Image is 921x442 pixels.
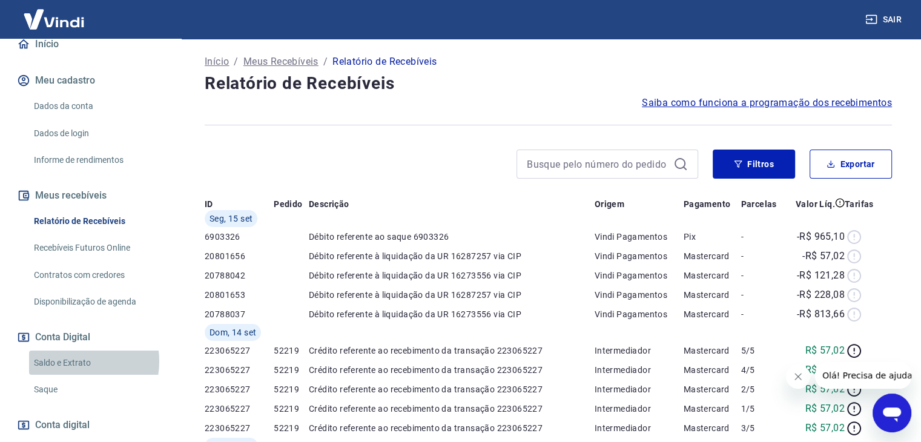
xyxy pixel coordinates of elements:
button: Meus recebíveis [15,182,167,209]
p: 223065227 [205,345,274,357]
iframe: Botão para abrir a janela de mensagens [873,394,911,432]
button: Exportar [810,150,892,179]
p: R$ 57,02 [805,382,845,397]
p: Mastercard [684,308,741,320]
a: Meus Recebíveis [243,54,319,69]
p: Mastercard [684,383,741,395]
button: Conta Digital [15,324,167,351]
p: R$ 57,02 [805,421,845,435]
p: 20801656 [205,250,274,262]
p: Vindi Pagamentos [595,231,684,243]
p: 223065227 [205,383,274,395]
p: Mastercard [684,289,741,301]
p: Vindi Pagamentos [595,289,684,301]
p: / [234,54,238,69]
a: Dados de login [29,121,167,146]
p: Mastercard [684,345,741,357]
p: ID [205,198,213,210]
p: 52219 [274,403,309,415]
p: Descrição [309,198,349,210]
p: Parcelas [741,198,776,210]
p: 52219 [274,364,309,376]
p: 52219 [274,422,309,434]
span: Conta digital [35,417,90,434]
iframe: Fechar mensagem [786,364,810,389]
p: - [741,289,784,301]
a: Saque [29,377,167,402]
p: -R$ 57,02 [802,249,845,263]
p: Débito referente à liquidação da UR 16273556 via CIP [309,269,595,282]
p: - [741,308,784,320]
p: Origem [595,198,624,210]
p: Relatório de Recebíveis [332,54,437,69]
button: Meu cadastro [15,67,167,94]
p: 2/5 [741,383,784,395]
button: Filtros [713,150,795,179]
a: Início [15,31,167,58]
a: Conta digital [15,412,167,438]
p: / [323,54,328,69]
a: Recebíveis Futuros Online [29,236,167,260]
p: Crédito referente ao recebimento da transação 223065227 [309,345,595,357]
p: Crédito referente ao recebimento da transação 223065227 [309,364,595,376]
span: Seg, 15 set [210,213,253,225]
p: Débito referente à liquidação da UR 16287257 via CIP [309,289,595,301]
p: 20788042 [205,269,274,282]
p: 52219 [274,345,309,357]
p: -R$ 228,08 [797,288,845,302]
a: Saiba como funciona a programação dos recebimentos [642,96,892,110]
p: Vindi Pagamentos [595,308,684,320]
p: Mastercard [684,422,741,434]
p: 1/5 [741,403,784,415]
a: Saldo e Extrato [29,351,167,375]
p: 223065227 [205,422,274,434]
p: Intermediador [595,345,684,357]
iframe: Mensagem da empresa [815,362,911,389]
img: Vindi [15,1,93,38]
p: - [741,250,784,262]
p: Tarifas [845,198,874,210]
p: Valor Líq. [796,198,835,210]
a: Dados da conta [29,94,167,119]
p: Intermediador [595,383,684,395]
h4: Relatório de Recebíveis [205,71,892,96]
p: 20801653 [205,289,274,301]
p: Crédito referente ao recebimento da transação 223065227 [309,383,595,395]
p: Mastercard [684,250,741,262]
p: 6903326 [205,231,274,243]
a: Disponibilização de agenda [29,289,167,314]
p: Intermediador [595,364,684,376]
p: R$ 57,02 [805,343,845,358]
p: 223065227 [205,403,274,415]
p: Débito referente à liquidação da UR 16287257 via CIP [309,250,595,262]
p: Pix [684,231,741,243]
a: Início [205,54,229,69]
p: Mastercard [684,269,741,282]
p: Intermediador [595,422,684,434]
p: 52219 [274,383,309,395]
p: R$ 57,02 [805,401,845,416]
p: 223065227 [205,364,274,376]
button: Sair [863,8,906,31]
p: Mastercard [684,403,741,415]
p: Débito referente ao saque 6903326 [309,231,595,243]
p: -R$ 813,66 [797,307,845,322]
p: -R$ 121,28 [797,268,845,283]
input: Busque pelo número do pedido [527,155,668,173]
a: Contratos com credores [29,263,167,288]
a: Relatório de Recebíveis [29,209,167,234]
p: Pagamento [684,198,731,210]
p: Intermediador [595,403,684,415]
a: Informe de rendimentos [29,148,167,173]
p: 20788037 [205,308,274,320]
p: 5/5 [741,345,784,357]
p: Pedido [274,198,302,210]
p: Débito referente à liquidação da UR 16273556 via CIP [309,308,595,320]
p: Mastercard [684,364,741,376]
p: 4/5 [741,364,784,376]
span: Olá! Precisa de ajuda? [7,8,102,18]
p: Crédito referente ao recebimento da transação 223065227 [309,403,595,415]
p: Vindi Pagamentos [595,269,684,282]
